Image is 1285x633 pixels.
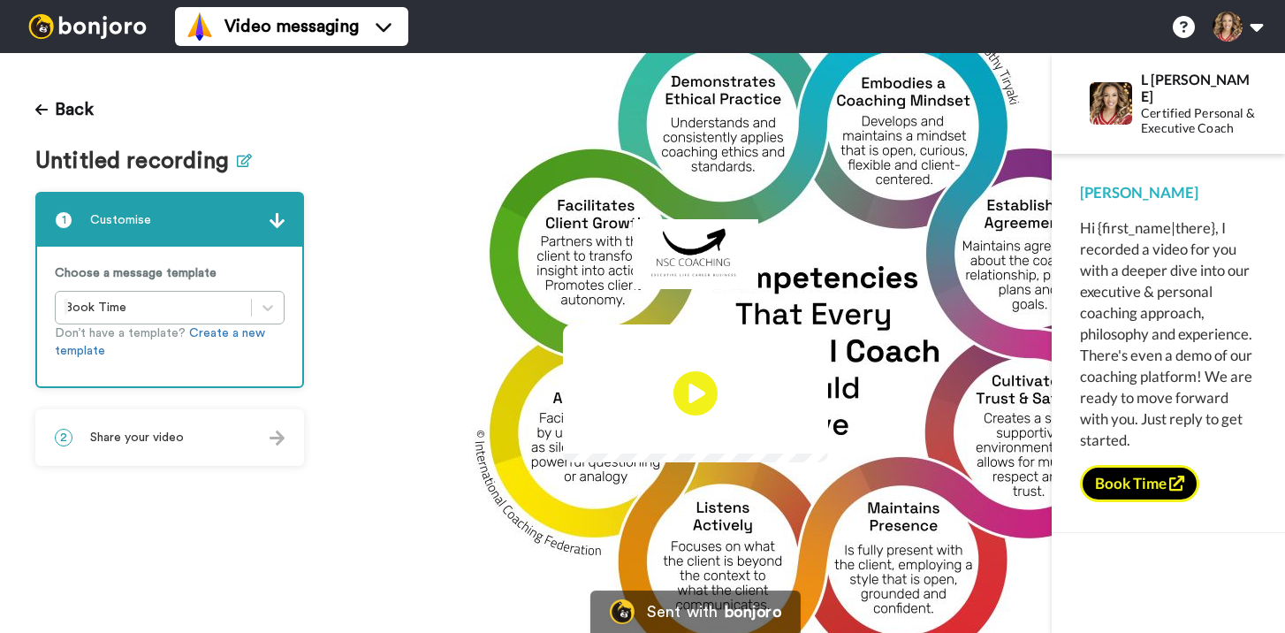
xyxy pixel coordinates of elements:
[55,327,265,357] a: Create a new template
[1080,182,1257,203] div: [PERSON_NAME]
[35,149,237,174] span: Untitled recording
[55,324,285,360] p: Don’t have a template?
[55,211,72,229] span: 1
[610,599,635,624] img: Bonjoro Logo
[35,409,304,466] div: 2Share your video
[186,12,214,41] img: vm-color.svg
[270,213,285,228] img: arrow.svg
[590,591,801,633] a: Bonjoro LogoSent withbonjoro
[55,264,285,282] p: Choose a message template
[1141,71,1256,104] div: L [PERSON_NAME]
[35,88,94,131] button: Back
[633,219,758,290] img: a7b7d520-19f6-4c73-8418-a94473e40255
[270,431,285,446] img: arrow.svg
[21,14,154,39] img: bj-logo-header-white.svg
[224,14,359,39] span: Video messaging
[90,429,184,446] span: Share your video
[795,421,812,439] img: Full screen
[90,211,151,229] span: Customise
[1141,106,1256,136] div: Certified Personal & Executive Coach
[55,429,72,446] span: 2
[647,604,718,620] div: Sent with
[725,604,781,620] div: bonjoro
[1090,82,1132,125] img: Profile Image
[1080,465,1199,502] button: Book Time
[1080,217,1257,451] div: Hi {first_name|there}, I recorded a video for you with a deeper dive into our executive & persona...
